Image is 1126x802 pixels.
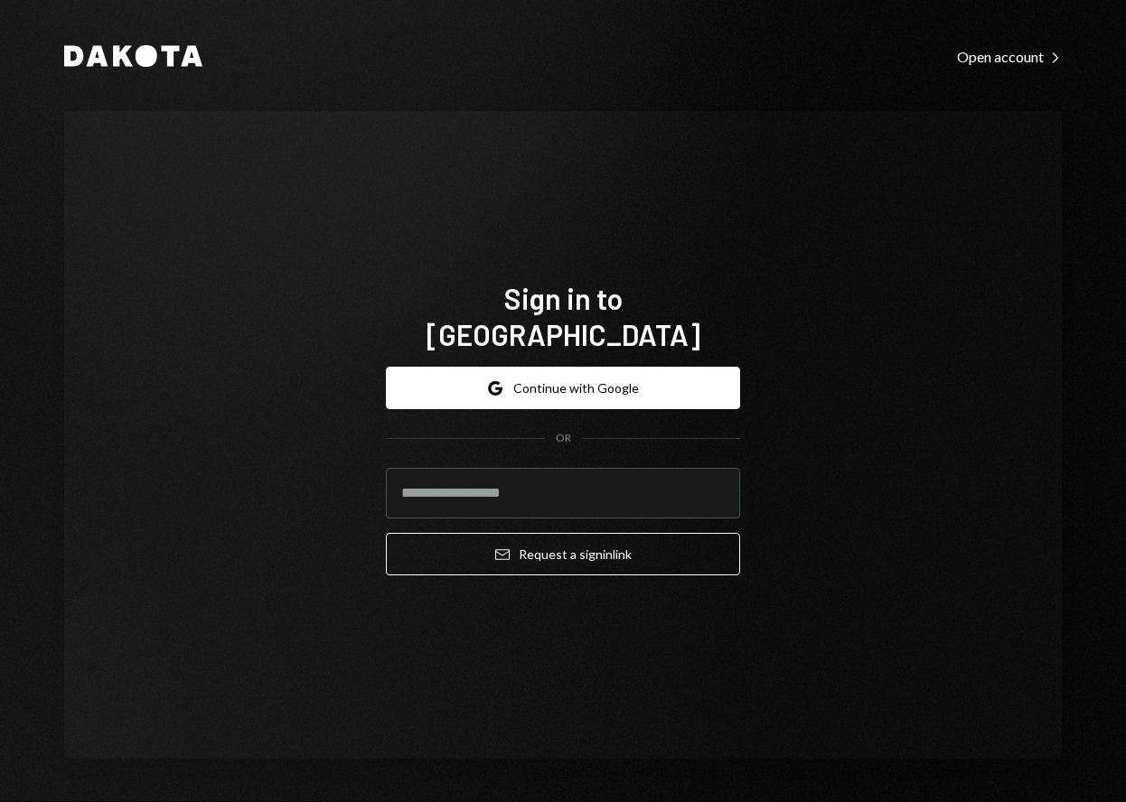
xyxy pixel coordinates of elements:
button: Request a signinlink [386,533,740,575]
div: Open account [957,48,1062,66]
a: Open account [957,46,1062,66]
div: OR [556,431,571,446]
h1: Sign in to [GEOGRAPHIC_DATA] [386,280,740,352]
button: Continue with Google [386,367,740,409]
